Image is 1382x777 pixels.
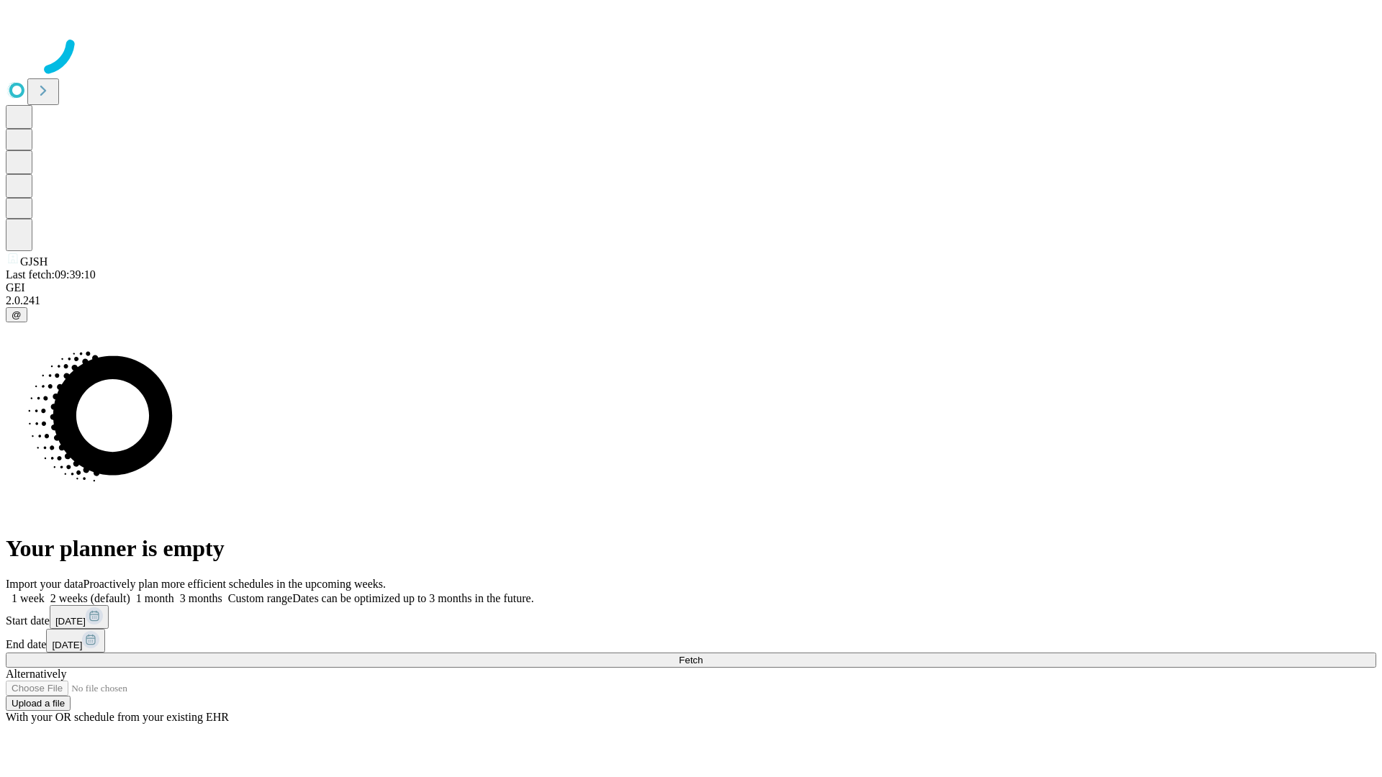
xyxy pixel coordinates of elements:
[6,307,27,322] button: @
[12,309,22,320] span: @
[679,655,703,665] span: Fetch
[55,616,86,627] span: [DATE]
[83,578,386,590] span: Proactively plan more efficient schedules in the upcoming weeks.
[50,592,130,604] span: 2 weeks (default)
[228,592,292,604] span: Custom range
[6,268,96,281] span: Last fetch: 09:39:10
[6,535,1376,562] h1: Your planner is empty
[6,294,1376,307] div: 2.0.241
[6,629,1376,653] div: End date
[6,696,71,711] button: Upload a file
[6,578,83,590] span: Import your data
[180,592,222,604] span: 3 months
[6,668,66,680] span: Alternatively
[136,592,174,604] span: 1 month
[20,255,48,268] span: GJSH
[292,592,533,604] span: Dates can be optimized up to 3 months in the future.
[52,640,82,650] span: [DATE]
[46,629,105,653] button: [DATE]
[12,592,45,604] span: 1 week
[6,653,1376,668] button: Fetch
[6,605,1376,629] div: Start date
[6,711,229,723] span: With your OR schedule from your existing EHR
[6,281,1376,294] div: GEI
[50,605,109,629] button: [DATE]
